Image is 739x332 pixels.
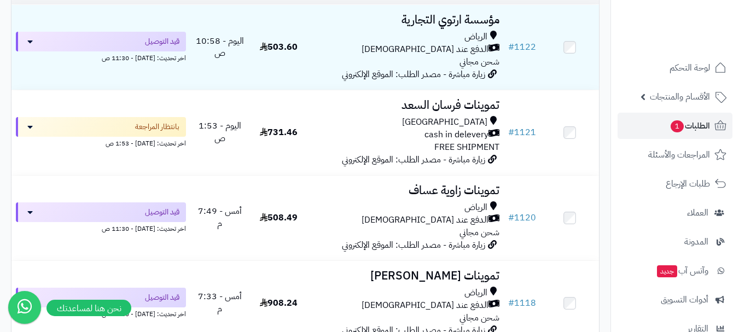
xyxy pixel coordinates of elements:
[661,292,708,307] span: أدوات التسويق
[196,34,244,60] span: اليوم - 10:58 ص
[260,211,298,224] span: 508.49
[199,119,241,145] span: اليوم - 1:53 ص
[618,229,732,255] a: المدونة
[508,126,514,139] span: #
[618,55,732,81] a: لوحة التحكم
[145,207,179,218] span: قيد التوصيل
[618,113,732,139] a: الطلبات1
[342,68,485,81] span: زيارة مباشرة - مصدر الطلب: الموقع الإلكتروني
[135,121,179,132] span: بانتظار المراجعة
[16,137,186,148] div: اخر تحديث: [DATE] - 1:53 ص
[260,296,298,310] span: 908.24
[618,287,732,313] a: أدوات التسويق
[464,201,487,214] span: الرياض
[671,120,684,132] span: 1
[459,311,499,324] span: شحن مجاني
[312,184,499,197] h3: تموينات زاوية عساف
[198,205,242,230] span: أمس - 7:49 م
[16,222,186,234] div: اخر تحديث: [DATE] - 11:30 ص
[657,265,677,277] span: جديد
[508,211,514,224] span: #
[145,292,179,303] span: قيد التوصيل
[459,55,499,68] span: شحن مجاني
[656,263,708,278] span: وآتس آب
[362,214,488,226] span: الدفع عند [DEMOGRAPHIC_DATA]
[260,126,298,139] span: 731.46
[362,299,488,312] span: الدفع عند [DEMOGRAPHIC_DATA]
[508,296,536,310] a: #1118
[16,51,186,63] div: اخر تحديث: [DATE] - 11:30 ص
[342,153,485,166] span: زيارة مباشرة - مصدر الطلب: الموقع الإلكتروني
[508,126,536,139] a: #1121
[666,176,710,191] span: طلبات الإرجاع
[459,226,499,239] span: شحن مجاني
[362,43,488,56] span: الدفع عند [DEMOGRAPHIC_DATA]
[508,40,514,54] span: #
[618,171,732,197] a: طلبات الإرجاع
[687,205,708,220] span: العملاء
[648,147,710,162] span: المراجعات والأسئلة
[402,116,487,129] span: [GEOGRAPHIC_DATA]
[508,296,514,310] span: #
[508,211,536,224] a: #1120
[312,99,499,112] h3: تموينات فرسان السعد
[434,141,499,154] span: FREE SHIPMENT
[618,258,732,284] a: وآتس آبجديد
[198,290,242,316] span: أمس - 7:33 م
[670,118,710,133] span: الطلبات
[684,234,708,249] span: المدونة
[650,89,710,104] span: الأقسام والمنتجات
[464,287,487,299] span: الرياض
[618,142,732,168] a: المراجعات والأسئلة
[312,14,499,26] h3: مؤسسة ارتوي التجارية
[312,270,499,282] h3: تموينات [PERSON_NAME]
[342,238,485,252] span: زيارة مباشرة - مصدر الطلب: الموقع الإلكتروني
[424,129,488,141] span: cash in delevery
[145,36,179,47] span: قيد التوصيل
[464,31,487,43] span: الرياض
[508,40,536,54] a: #1122
[670,60,710,75] span: لوحة التحكم
[260,40,298,54] span: 503.60
[618,200,732,226] a: العملاء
